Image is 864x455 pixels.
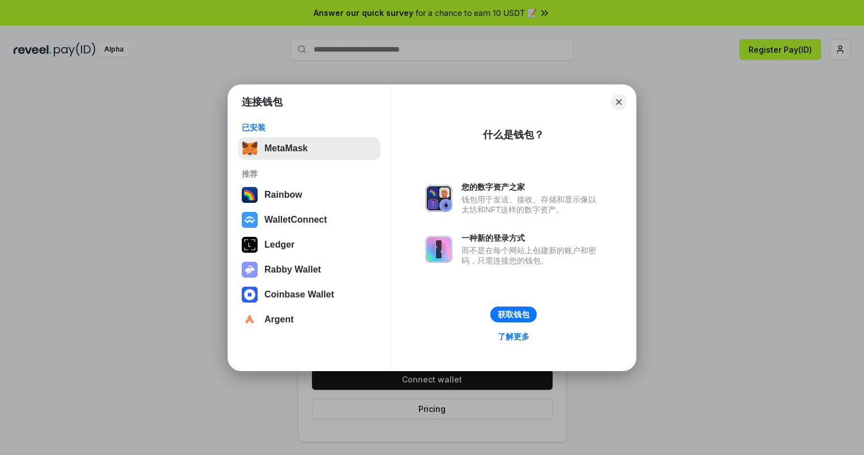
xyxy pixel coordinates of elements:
div: Rainbow [264,190,302,200]
div: WalletConnect [264,215,327,225]
a: 了解更多 [491,329,536,344]
button: Rabby Wallet [238,258,380,281]
div: 您的数字资产之家 [461,182,602,192]
button: Coinbase Wallet [238,283,380,306]
div: 已安装 [242,122,377,133]
img: svg+xml,%3Csvg%20width%3D%2228%22%20height%3D%2228%22%20viewBox%3D%220%200%2028%2028%22%20fill%3D... [242,287,258,303]
h1: 连接钱包 [242,95,283,109]
div: MetaMask [264,143,307,154]
div: Ledger [264,240,294,250]
img: svg+xml,%3Csvg%20xmlns%3D%22http%3A%2F%2Fwww.w3.org%2F2000%2Fsvg%22%20fill%3D%22none%22%20viewBox... [425,185,452,212]
div: 而不是在每个网站上创建新的账户和密码，只需连接您的钱包。 [461,245,602,266]
div: 了解更多 [498,331,529,342]
div: 推荐 [242,169,377,179]
div: 获取钱包 [498,309,529,320]
button: Ledger [238,233,380,256]
img: svg+xml,%3Csvg%20fill%3D%22none%22%20height%3D%2233%22%20viewBox%3D%220%200%2035%2033%22%20width%... [242,141,258,156]
img: svg+xml,%3Csvg%20width%3D%2228%22%20height%3D%2228%22%20viewBox%3D%220%200%2028%2028%22%20fill%3D... [242,212,258,228]
img: svg+xml,%3Csvg%20width%3D%2228%22%20height%3D%2228%22%20viewBox%3D%220%200%2028%2028%22%20fill%3D... [242,312,258,328]
div: 一种新的登录方式 [461,233,602,243]
img: svg+xml,%3Csvg%20xmlns%3D%22http%3A%2F%2Fwww.w3.org%2F2000%2Fsvg%22%20fill%3D%22none%22%20viewBox... [242,262,258,278]
img: svg+xml,%3Csvg%20xmlns%3D%22http%3A%2F%2Fwww.w3.org%2F2000%2Fsvg%22%20width%3D%2228%22%20height%3... [242,237,258,253]
div: Coinbase Wallet [264,290,334,300]
button: Argent [238,308,380,331]
div: 什么是钱包？ [483,128,544,142]
div: 钱包用于发送、接收、存储和显示像以太坊和NFT这样的数字资产。 [461,194,602,215]
div: Argent [264,314,294,325]
button: Rainbow [238,184,380,206]
img: svg+xml,%3Csvg%20width%3D%22120%22%20height%3D%22120%22%20viewBox%3D%220%200%20120%20120%22%20fil... [242,187,258,203]
button: 获取钱包 [490,307,537,322]
button: WalletConnect [238,209,380,231]
img: svg+xml,%3Csvg%20xmlns%3D%22http%3A%2F%2Fwww.w3.org%2F2000%2Fsvg%22%20fill%3D%22none%22%20viewBox... [425,236,452,263]
button: MetaMask [238,137,380,160]
button: Close [611,94,627,110]
div: Rabby Wallet [264,265,321,275]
